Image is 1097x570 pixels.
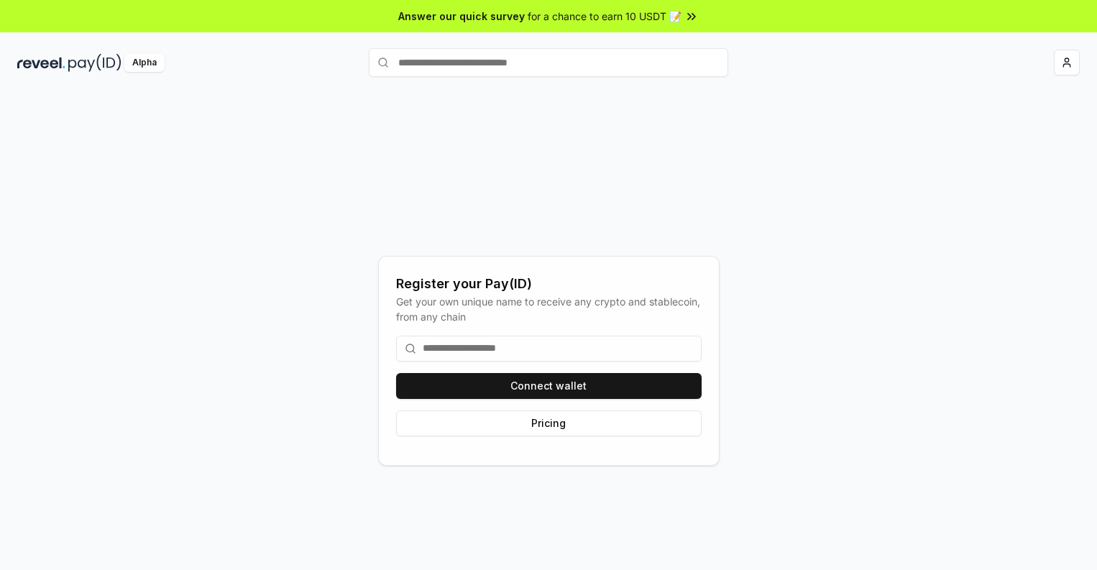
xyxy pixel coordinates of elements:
img: pay_id [68,54,121,72]
span: for a chance to earn 10 USDT 📝 [528,9,681,24]
div: Get your own unique name to receive any crypto and stablecoin, from any chain [396,294,702,324]
div: Register your Pay(ID) [396,274,702,294]
img: reveel_dark [17,54,65,72]
button: Connect wallet [396,373,702,399]
span: Answer our quick survey [398,9,525,24]
div: Alpha [124,54,165,72]
button: Pricing [396,410,702,436]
